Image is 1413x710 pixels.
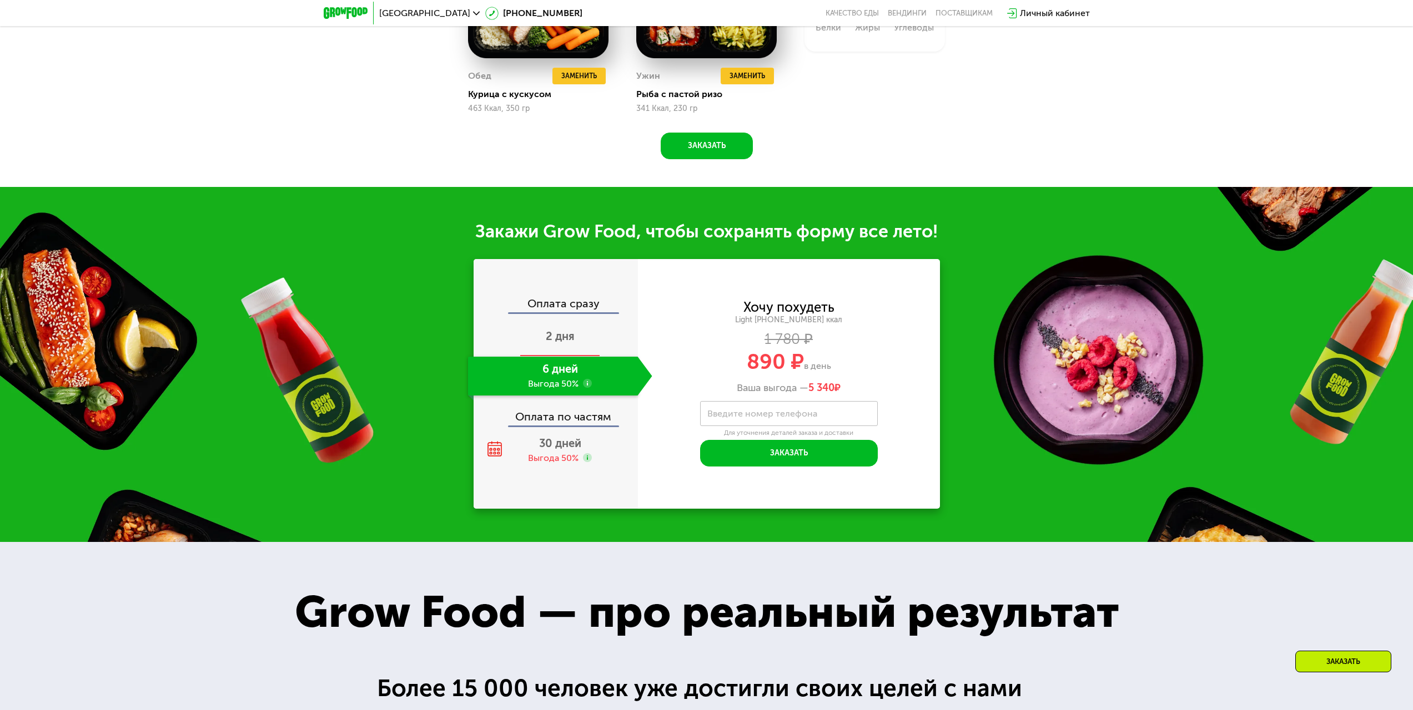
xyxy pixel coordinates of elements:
[638,382,940,394] div: Ваша выгода —
[747,349,804,374] span: 890 ₽
[808,382,834,394] span: 5 340
[636,89,786,100] div: Рыба с пастой ризо
[485,7,582,20] a: [PHONE_NUMBER]
[700,440,878,466] button: Заказать
[377,670,1037,707] div: Более 15 000 человек уже достигли своих целей с нами
[826,9,879,18] a: Качество еды
[528,452,579,464] div: Выгода 50%
[894,23,934,32] div: Углеводы
[468,104,609,113] div: 463 Ккал, 350 гр
[707,410,817,417] label: Введите номер телефона
[1020,7,1090,20] div: Личный кабинет
[468,89,617,100] div: Курица с кускусом
[816,23,841,32] div: Белки
[638,333,940,346] div: 1 780 ₽
[539,437,581,450] span: 30 дней
[888,9,927,18] a: Вендинги
[468,68,491,84] div: Обед
[1295,651,1391,672] div: Заказать
[808,382,841,394] span: ₽
[743,301,834,313] div: Хочу похудеть
[546,329,575,343] span: 2 дня
[700,429,878,438] div: Для уточнения деталей заказа и доставки
[552,68,606,84] button: Заменить
[561,70,597,82] span: Заменить
[730,70,765,82] span: Заменить
[936,9,993,18] div: поставщикам
[638,315,940,325] div: Light [PHONE_NUMBER] ккал
[721,68,774,84] button: Заменить
[636,68,660,84] div: Ужин
[661,133,753,159] button: Заказать
[379,9,470,18] span: [GEOGRAPHIC_DATA]
[475,400,638,425] div: Оплата по частям
[855,23,880,32] div: Жиры
[475,298,638,312] div: Оплата сразу
[636,104,777,113] div: 341 Ккал, 230 гр
[262,579,1151,646] div: Grow Food — про реальный результат
[804,361,831,371] span: в день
